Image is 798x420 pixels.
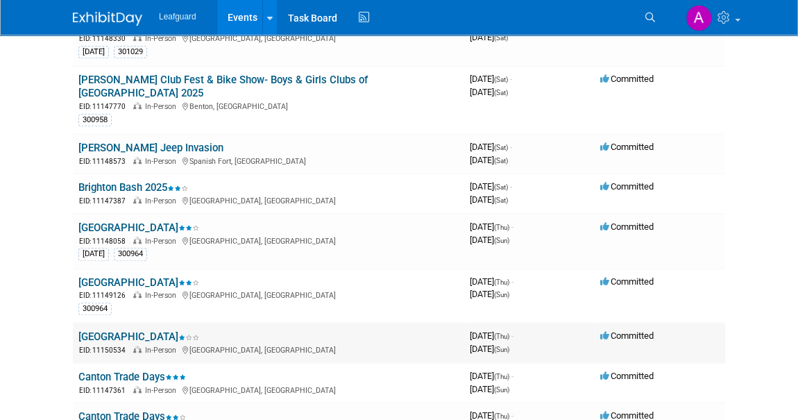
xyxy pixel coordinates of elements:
span: In-Person [145,102,180,111]
div: [GEOGRAPHIC_DATA], [GEOGRAPHIC_DATA] [78,235,459,246]
div: [DATE] [78,248,109,260]
span: [DATE] [470,289,509,299]
a: [PERSON_NAME] Jeep Invasion [78,142,223,154]
span: Committed [600,371,654,381]
img: In-Person Event [133,291,142,298]
div: 300958 [78,114,112,126]
span: - [511,371,513,381]
div: 300964 [114,248,147,260]
span: [DATE] [470,276,513,287]
span: (Thu) [494,373,509,380]
div: Benton, [GEOGRAPHIC_DATA] [78,100,459,112]
span: [DATE] [470,32,508,42]
span: EID: 11149126 [79,292,131,299]
span: [DATE] [470,384,509,394]
span: [DATE] [470,235,509,245]
img: ExhibitDay [73,12,142,26]
span: EID: 11147387 [79,197,131,205]
span: EID: 11150534 [79,346,131,354]
a: Canton Trade Days [78,371,186,383]
span: In-Person [145,196,180,205]
span: In-Person [145,157,180,166]
span: (Sat) [494,183,508,191]
span: (Thu) [494,412,509,420]
img: In-Person Event [133,346,142,353]
span: [DATE] [470,330,513,341]
span: In-Person [145,291,180,300]
span: Committed [600,276,654,287]
span: (Thu) [494,224,509,231]
div: [GEOGRAPHIC_DATA], [GEOGRAPHIC_DATA] [78,194,459,206]
span: EID: 11147361 [79,387,131,394]
span: (Sun) [494,291,509,299]
span: (Sat) [494,157,508,165]
span: Committed [600,181,654,192]
span: EID: 11148330 [79,35,131,42]
div: [GEOGRAPHIC_DATA], [GEOGRAPHIC_DATA] [78,384,459,396]
span: (Sat) [494,76,508,83]
span: [DATE] [470,142,512,152]
a: [GEOGRAPHIC_DATA] [78,221,199,234]
span: [DATE] [470,181,512,192]
span: [DATE] [470,74,512,84]
div: [GEOGRAPHIC_DATA], [GEOGRAPHIC_DATA] [78,344,459,355]
span: (Sat) [494,89,508,96]
span: [DATE] [470,344,509,354]
div: 300964 [78,303,112,315]
span: (Sat) [494,34,508,42]
span: [DATE] [470,155,508,165]
span: (Sat) [494,144,508,151]
span: [DATE] [470,371,513,381]
span: (Sat) [494,196,508,204]
span: - [510,142,512,152]
img: In-Person Event [133,102,142,109]
span: (Sun) [494,386,509,394]
span: (Sun) [494,346,509,353]
div: [DATE] [78,46,109,58]
img: In-Person Event [133,196,142,203]
span: EID: 11148573 [79,158,131,165]
span: Committed [600,330,654,341]
span: - [510,74,512,84]
a: [GEOGRAPHIC_DATA] [78,330,199,343]
img: In-Person Event [133,386,142,393]
span: Committed [600,74,654,84]
span: (Thu) [494,278,509,286]
a: Brighton Bash 2025 [78,181,188,194]
span: In-Person [145,386,180,395]
span: In-Person [145,34,180,43]
div: Spanish Fort, [GEOGRAPHIC_DATA] [78,155,459,167]
span: - [511,276,513,287]
span: Committed [600,142,654,152]
img: Arlene Duncan [686,5,712,31]
span: - [510,181,512,192]
span: [DATE] [470,221,513,232]
span: Committed [600,221,654,232]
span: Leafguard [159,12,196,22]
div: 301029 [114,46,147,58]
span: [DATE] [470,87,508,97]
img: In-Person Event [133,157,142,164]
div: [GEOGRAPHIC_DATA], [GEOGRAPHIC_DATA] [78,289,459,301]
div: [GEOGRAPHIC_DATA], [GEOGRAPHIC_DATA] [78,32,459,44]
span: - [511,330,513,341]
span: EID: 11148058 [79,237,131,245]
span: - [511,221,513,232]
a: [GEOGRAPHIC_DATA] [78,276,199,289]
a: [PERSON_NAME] Club Fest & Bike Show- Boys & Girls Clubs of [GEOGRAPHIC_DATA] 2025 [78,74,368,99]
span: In-Person [145,346,180,355]
img: In-Person Event [133,34,142,41]
span: In-Person [145,237,180,246]
span: EID: 11147770 [79,103,131,110]
span: (Sun) [494,237,509,244]
img: In-Person Event [133,237,142,244]
span: (Thu) [494,333,509,340]
span: [DATE] [470,194,508,205]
